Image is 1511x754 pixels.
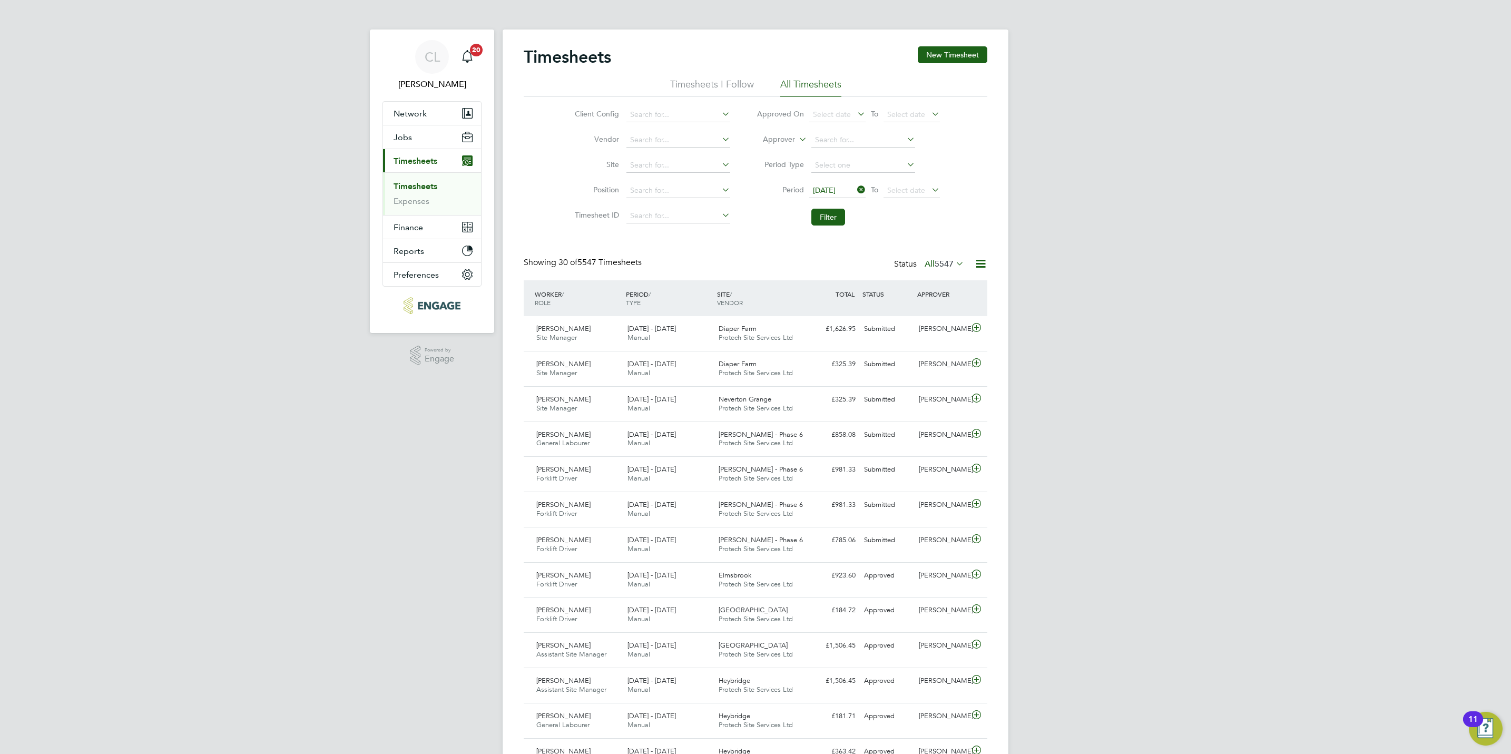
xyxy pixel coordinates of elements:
[719,324,757,333] span: Diaper Farm
[805,461,860,478] div: £981.33
[719,509,793,518] span: Protech Site Services Ltd
[383,102,481,125] button: Network
[627,544,650,553] span: Manual
[383,172,481,215] div: Timesheets
[805,672,860,690] div: £1,506.45
[536,544,577,553] span: Forklift Driver
[383,125,481,149] button: Jobs
[915,496,969,514] div: [PERSON_NAME]
[572,134,619,144] label: Vendor
[536,685,606,694] span: Assistant Site Manager
[860,461,915,478] div: Submitted
[811,158,915,173] input: Select one
[860,356,915,373] div: Submitted
[915,672,969,690] div: [PERSON_NAME]
[536,580,577,589] span: Forklift Driver
[860,496,915,514] div: Submitted
[536,720,590,729] span: General Labourer
[627,359,676,368] span: [DATE] - [DATE]
[572,185,619,194] label: Position
[805,320,860,338] div: £1,626.95
[860,672,915,690] div: Approved
[382,297,482,314] a: Go to home page
[935,259,954,269] span: 5547
[719,544,793,553] span: Protech Site Services Ltd
[649,290,651,298] span: /
[813,185,836,195] span: [DATE]
[719,614,793,623] span: Protech Site Services Ltd
[425,355,454,364] span: Engage
[394,270,439,280] span: Preferences
[383,263,481,286] button: Preferences
[536,438,590,447] span: General Labourer
[719,676,750,685] span: Heybridge
[719,465,803,474] span: [PERSON_NAME] - Phase 6
[805,496,860,514] div: £981.33
[811,133,915,148] input: Search for...
[915,461,969,478] div: [PERSON_NAME]
[719,641,788,650] span: [GEOGRAPHIC_DATA]
[626,107,730,122] input: Search for...
[805,532,860,549] div: £785.06
[536,571,591,580] span: [PERSON_NAME]
[719,500,803,509] span: [PERSON_NAME] - Phase 6
[627,500,676,509] span: [DATE] - [DATE]
[915,567,969,584] div: [PERSON_NAME]
[394,222,423,232] span: Finance
[404,297,460,314] img: protechltd-logo-retina.png
[730,290,732,298] span: /
[915,285,969,303] div: APPROVER
[536,605,591,614] span: [PERSON_NAME]
[383,239,481,262] button: Reports
[627,395,676,404] span: [DATE] - [DATE]
[394,156,437,166] span: Timesheets
[536,509,577,518] span: Forklift Driver
[383,149,481,172] button: Timesheets
[860,567,915,584] div: Approved
[748,134,795,145] label: Approver
[719,438,793,447] span: Protech Site Services Ltd
[457,40,478,74] a: 20
[626,298,641,307] span: TYPE
[925,259,964,269] label: All
[626,183,730,198] input: Search for...
[627,641,676,650] span: [DATE] - [DATE]
[915,391,969,408] div: [PERSON_NAME]
[860,391,915,408] div: Submitted
[536,650,606,659] span: Assistant Site Manager
[719,711,750,720] span: Heybridge
[811,209,845,226] button: Filter
[918,46,987,63] button: New Timesheet
[627,605,676,614] span: [DATE] - [DATE]
[470,44,483,56] span: 20
[1468,719,1478,733] div: 11
[780,78,841,97] li: All Timesheets
[626,133,730,148] input: Search for...
[410,346,455,366] a: Powered byEngage
[627,368,650,377] span: Manual
[536,333,577,342] span: Site Manager
[536,368,577,377] span: Site Manager
[860,708,915,725] div: Approved
[627,474,650,483] span: Manual
[719,359,757,368] span: Diaper Farm
[670,78,754,97] li: Timesheets I Follow
[627,711,676,720] span: [DATE] - [DATE]
[860,320,915,338] div: Submitted
[915,637,969,654] div: [PERSON_NAME]
[394,181,437,191] a: Timesheets
[627,535,676,544] span: [DATE] - [DATE]
[536,324,591,333] span: [PERSON_NAME]
[572,210,619,220] label: Timesheet ID
[915,532,969,549] div: [PERSON_NAME]
[536,641,591,650] span: [PERSON_NAME]
[813,110,851,119] span: Select date
[868,107,881,121] span: To
[719,404,793,413] span: Protech Site Services Ltd
[719,685,793,694] span: Protech Site Services Ltd
[719,368,793,377] span: Protech Site Services Ltd
[719,571,751,580] span: Elmsbrook
[627,720,650,729] span: Manual
[535,298,551,307] span: ROLE
[536,676,591,685] span: [PERSON_NAME]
